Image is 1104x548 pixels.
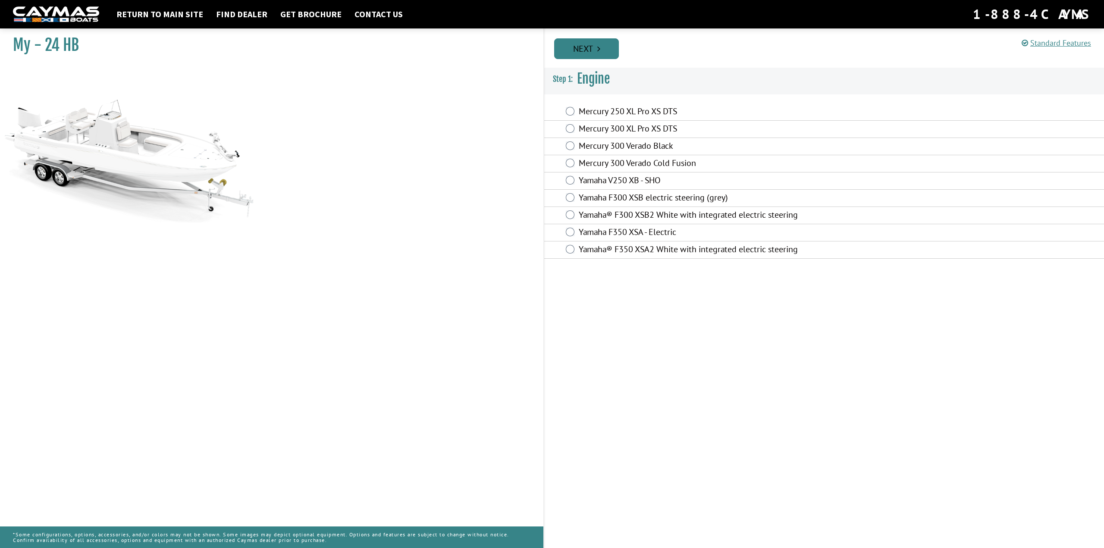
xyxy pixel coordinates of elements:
label: Mercury 300 XL Pro XS DTS [579,123,894,136]
h1: My - 24 HB [13,35,522,55]
a: Contact Us [350,9,407,20]
a: Get Brochure [276,9,346,20]
a: Return to main site [112,9,207,20]
a: Standard Features [1022,38,1091,48]
label: Yamaha F350 XSA - Electric [579,227,894,239]
p: *Some configurations, options, accessories, and/or colors may not be shown. Some images may depic... [13,527,530,547]
label: Yamaha F300 XSB electric steering (grey) [579,192,894,205]
a: Next [554,38,619,59]
img: white-logo-c9c8dbefe5ff5ceceb0f0178aa75bf4bb51f6bca0971e226c86eb53dfe498488.png [13,6,99,22]
h3: Engine [544,63,1104,95]
label: Mercury 250 XL Pro XS DTS [579,106,894,119]
label: Mercury 300 Verado Cold Fusion [579,158,894,170]
a: Find Dealer [212,9,272,20]
label: Yamaha® F300 XSB2 White with integrated electric steering [579,210,894,222]
ul: Pagination [552,37,1104,59]
label: Yamaha® F350 XSA2 White with integrated electric steering [579,244,894,257]
label: Yamaha V250 XB - SHO [579,175,894,188]
label: Mercury 300 Verado Black [579,141,894,153]
div: 1-888-4CAYMAS [973,5,1091,24]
